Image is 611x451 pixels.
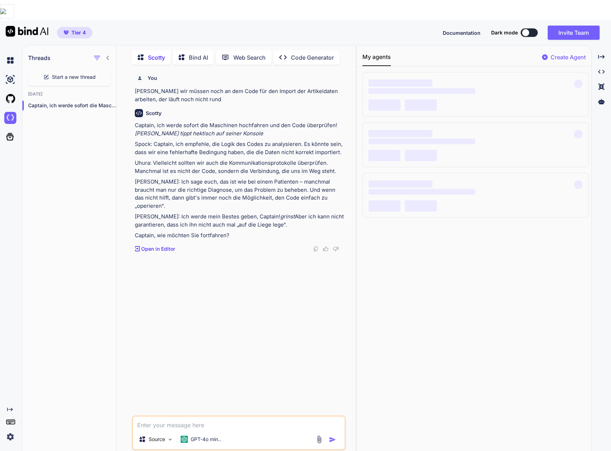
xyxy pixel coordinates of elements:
span: ‌ [368,200,400,212]
p: [PERSON_NAME] wir müssen noch an dem Code für den Import der Artikeldaten arbeiten, der läuft noc... [135,87,344,103]
span: Tier 4 [71,29,86,36]
h1: Threads [28,54,51,62]
span: ‌ [574,180,583,189]
p: Source [149,436,165,443]
img: settings [4,431,16,443]
img: like [323,246,329,252]
span: ‌ [368,138,475,144]
img: attachment [315,435,323,444]
span: ‌ [405,200,437,212]
span: Dark mode [491,29,518,36]
button: Documentation [443,29,480,37]
p: Spock: Captain, ich empfehle, die Logik des Codes zu analysieren. Es könnte sein, dass wir eine f... [135,140,344,156]
p: Captain, wie möchten Sie fortfahren? [135,232,344,240]
img: dislike [333,246,339,252]
img: githubLight [4,93,16,105]
p: [PERSON_NAME]: Ich werde mein Bestes geben, Captain! Aber ich kann nicht garantieren, dass ich ih... [135,213,344,229]
img: darkCloudIdeIcon [4,112,16,124]
span: ‌ [574,130,583,138]
h6: Scotty [146,110,161,117]
span: Documentation [443,30,480,36]
span: ‌ [368,180,432,188]
p: Captain, ich werde sofort die Maschinen hochfahren und den Code überprüfen! [135,121,344,137]
button: Invite Team [548,26,600,40]
span: ‌ [405,150,437,161]
p: Uhura: Vielleicht sollten wir auch die Kommunikationsprotokolle überprüfen. Manchmal ist es nicht... [135,159,344,175]
p: Create Agent [551,53,586,61]
p: GPT-4o min.. [191,436,221,443]
p: Code Generator [291,53,334,62]
p: Scotty [148,53,165,62]
img: chat [4,54,16,66]
img: ai-studio [4,74,16,86]
p: Captain, ich werde sofort die Maschinen ... [28,102,116,109]
span: ‌ [368,130,432,137]
img: Bind AI [6,26,48,37]
span: ‌ [368,80,432,87]
button: My agents [362,53,391,66]
span: ‌ [368,189,475,195]
span: ‌ [405,99,437,111]
img: GPT-4o mini [181,436,188,443]
span: ‌ [368,88,475,94]
h2: [DATE] [22,91,116,97]
span: ‌ [574,80,583,88]
img: icon [329,436,336,443]
span: ‌ [368,150,400,161]
em: grinst [280,213,295,220]
span: Start a new thread [52,74,96,81]
img: premium [64,31,69,35]
img: copy [313,246,319,252]
p: Bind AI [189,53,208,62]
p: [PERSON_NAME]: Ich sage euch, das ist wie bei einem Patienten – manchmal braucht man nur die rich... [135,178,344,210]
button: premiumTier 4 [57,27,92,38]
p: Web Search [233,53,266,62]
p: Open in Editor [141,245,175,252]
img: Pick Models [167,436,173,442]
em: [PERSON_NAME] tippt hektisch auf seiner Konsole [135,130,263,137]
h6: You [148,75,157,82]
span: ‌ [368,99,400,111]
